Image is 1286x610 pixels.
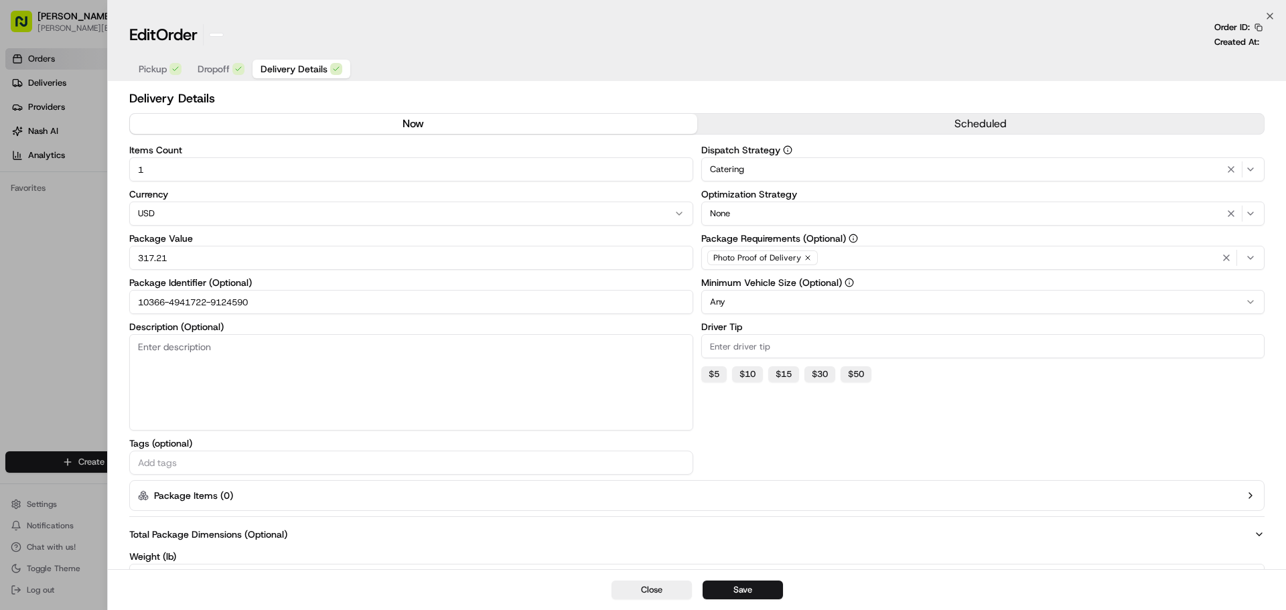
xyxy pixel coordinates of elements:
[701,334,1265,358] input: Enter driver tip
[13,301,24,311] div: 📗
[129,528,287,541] label: Total Package Dimensions (Optional)
[261,62,328,76] span: Delivery Details
[129,89,1265,108] h2: Delivery Details
[129,157,693,181] input: Enter items count
[129,552,1265,561] label: Weight (lb)
[208,171,244,187] button: See all
[113,301,124,311] div: 💻
[13,128,38,152] img: 1736555255976-a54dd68f-1ca7-489b-9aae-adbdc363a1c4
[768,366,799,382] button: $15
[94,331,162,342] a: Powered byPylon
[127,299,215,313] span: API Documentation
[42,208,109,218] span: [PERSON_NAME]
[710,163,744,175] span: Catering
[701,234,1265,243] label: Package Requirements (Optional)
[701,366,727,382] button: $5
[701,322,1265,331] label: Driver Tip
[129,189,693,199] label: Currency
[701,145,1265,155] label: Dispatch Strategy
[27,208,38,219] img: 1736555255976-a54dd68f-1ca7-489b-9aae-adbdc363a1c4
[710,208,730,220] span: None
[701,278,1265,287] label: Minimum Vehicle Size (Optional)
[13,174,90,185] div: Past conversations
[119,244,146,254] span: [DATE]
[849,234,858,243] button: Package Requirements (Optional)
[228,132,244,148] button: Start new chat
[129,24,198,46] h1: Edit
[1214,21,1250,33] p: Order ID:
[13,13,40,40] img: Nash
[701,246,1265,270] button: Photo Proof of Delivery
[156,24,198,46] span: Order
[111,208,116,218] span: •
[703,581,783,599] button: Save
[8,294,108,318] a: 📗Knowledge Base
[27,299,102,313] span: Knowledge Base
[135,455,687,471] input: Add tags
[198,62,230,76] span: Dropoff
[732,366,763,382] button: $10
[111,244,116,254] span: •
[129,480,1265,511] button: Package Items (0)
[13,195,35,216] img: Grace Nketiah
[804,366,835,382] button: $30
[119,208,146,218] span: [DATE]
[697,114,1265,134] button: scheduled
[42,244,109,254] span: [PERSON_NAME]
[133,332,162,342] span: Pylon
[701,189,1265,199] label: Optimization Strategy
[783,145,792,155] button: Dispatch Strategy
[35,86,221,100] input: Clear
[129,234,693,243] label: Package Value
[845,278,854,287] button: Minimum Vehicle Size (Optional)
[13,231,35,252] img: Jaimie Jaretsky
[129,439,693,448] label: Tags (optional)
[713,252,801,263] span: Photo Proof of Delivery
[701,157,1265,181] button: Catering
[129,322,693,331] label: Description (Optional)
[130,114,697,134] button: now
[129,278,693,287] label: Package Identifier (Optional)
[129,528,1265,541] button: Total Package Dimensions (Optional)
[841,366,871,382] button: $50
[60,141,184,152] div: We're available if you need us!
[28,128,52,152] img: 1724597045416-56b7ee45-8013-43a0-a6f9-03cb97ddad50
[1214,36,1259,48] p: Created At:
[129,290,693,314] input: Enter package identifier
[129,246,693,270] input: Enter package value
[701,202,1265,226] button: None
[60,128,220,141] div: Start new chat
[129,564,1265,588] input: Enter weight
[108,294,220,318] a: 💻API Documentation
[154,489,233,502] label: Package Items ( 0 )
[129,145,693,155] label: Items Count
[13,54,244,75] p: Welcome 👋
[612,581,692,599] button: Close
[139,62,167,76] span: Pickup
